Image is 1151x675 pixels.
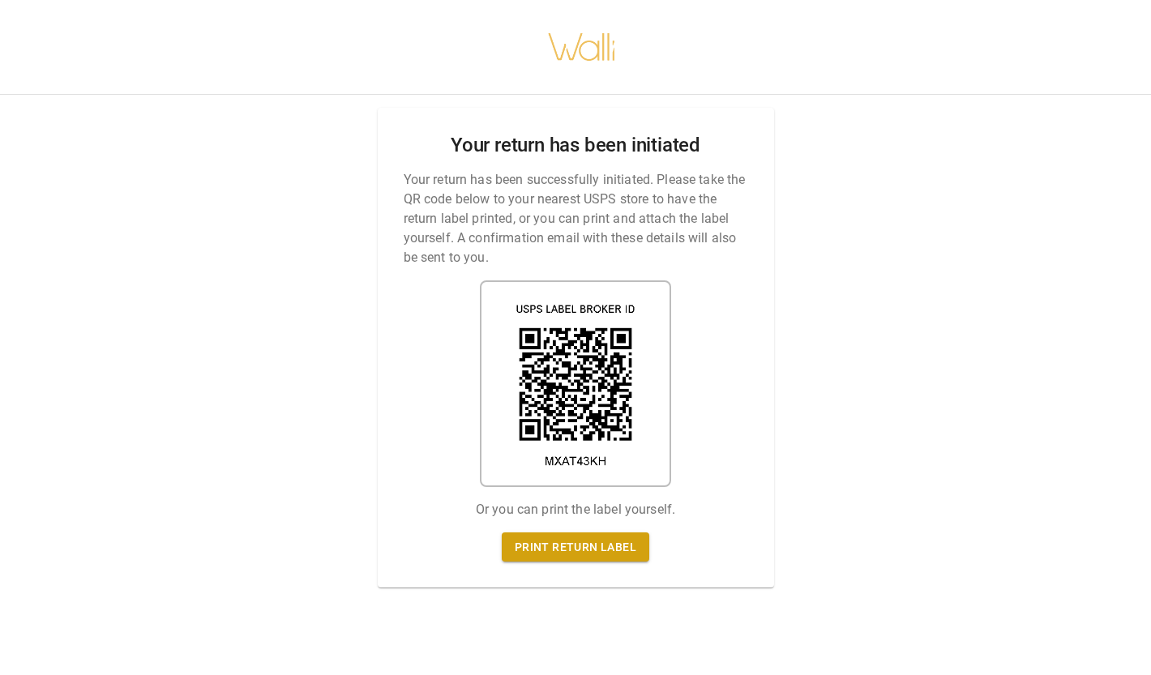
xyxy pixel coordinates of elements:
[404,170,748,267] p: Your return has been successfully initiated. Please take the QR code below to your nearest USPS s...
[451,134,700,157] h2: Your return has been initiated
[502,532,649,562] a: Print return label
[547,12,617,82] img: walli-inc.myshopify.com
[476,500,675,519] p: Or you can print the label yourself.
[480,280,671,487] img: shipping label qr code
